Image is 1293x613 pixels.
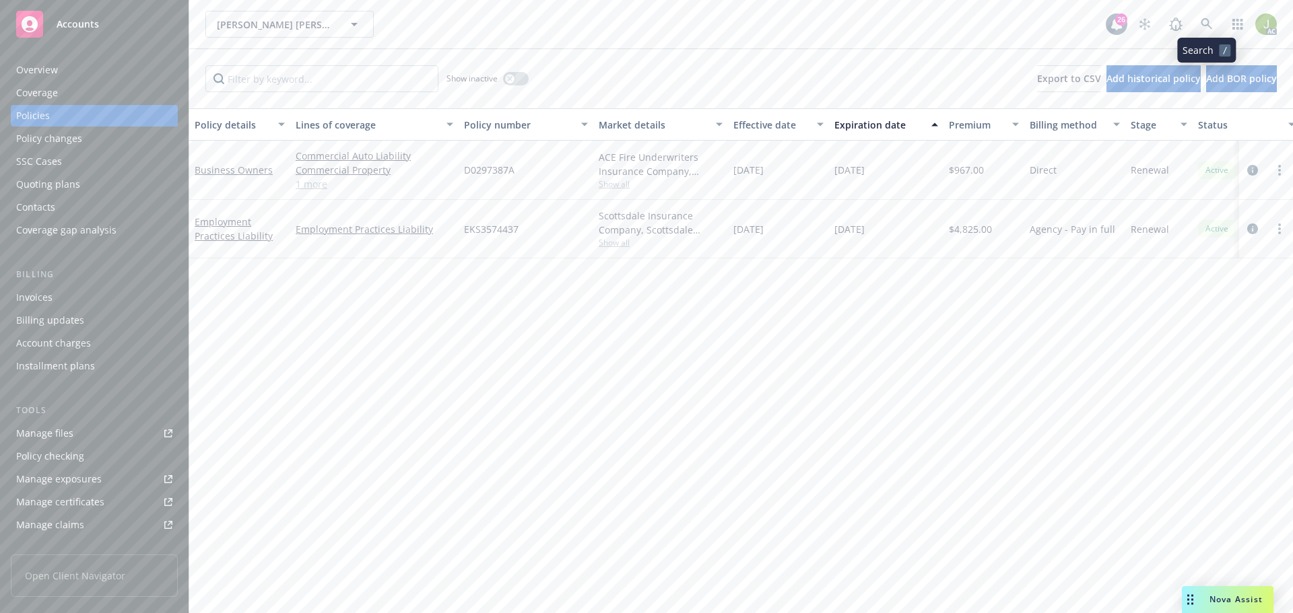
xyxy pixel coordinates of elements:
div: Manage files [16,423,73,444]
button: Premium [943,108,1024,141]
div: Policy number [464,118,573,132]
a: Search [1193,11,1220,38]
a: Manage claims [11,514,178,536]
span: Active [1203,164,1230,176]
button: Add BOR policy [1206,65,1277,92]
div: Coverage gap analysis [16,219,117,241]
span: Export to CSV [1037,72,1101,85]
div: Coverage [16,82,58,104]
span: $4,825.00 [949,222,992,236]
div: Manage exposures [16,468,102,490]
a: Business Owners [195,164,273,176]
div: Policies [16,105,50,127]
button: Market details [593,108,728,141]
div: Status [1198,118,1280,132]
div: Installment plans [16,355,95,377]
button: Nova Assist [1182,586,1273,613]
div: Stage [1131,118,1172,132]
div: Effective date [733,118,809,132]
input: Filter by keyword... [205,65,438,92]
span: Nova Assist [1209,593,1263,605]
div: Quoting plans [16,174,80,195]
button: Export to CSV [1037,65,1101,92]
img: photo [1255,13,1277,35]
span: Add BOR policy [1206,72,1277,85]
div: Lines of coverage [296,118,438,132]
div: Premium [949,118,1004,132]
div: Tools [11,404,178,417]
div: Contacts [16,196,55,218]
a: Manage files [11,423,178,444]
span: $967.00 [949,163,984,177]
button: [PERSON_NAME] [PERSON_NAME] CONSTRUCTION LLC [205,11,374,38]
a: Manage certificates [11,491,178,513]
div: Manage BORs [16,537,79,558]
a: Report a Bug [1162,11,1189,38]
a: circleInformation [1245,221,1261,237]
span: [DATE] [834,222,865,236]
div: ACE Fire Underwriters Insurance Company, Chubb Group [599,150,723,178]
div: SSC Cases [16,151,62,172]
div: Billing [11,268,178,281]
a: SSC Cases [11,151,178,172]
a: Policy checking [11,445,178,467]
a: Overview [11,59,178,81]
span: Accounts [57,19,99,30]
a: Employment Practices Liability [296,222,453,236]
div: Billing method [1030,118,1105,132]
a: Invoices [11,287,178,308]
button: Billing method [1024,108,1125,141]
span: Open Client Navigator [11,554,178,597]
span: Show inactive [446,73,498,84]
div: Drag to move [1182,586,1199,613]
span: Direct [1030,163,1057,177]
div: Scottsdale Insurance Company, Scottsdale Insurance Company (Nationwide), RT Specialty Insurance S... [599,209,723,237]
a: Commercial Auto Liability [296,149,453,163]
button: Add historical policy [1106,65,1201,92]
a: Contacts [11,196,178,218]
span: Active [1203,223,1230,235]
div: Billing updates [16,310,84,331]
div: Policy checking [16,445,84,467]
span: [PERSON_NAME] [PERSON_NAME] CONSTRUCTION LLC [217,17,333,32]
button: Policy number [459,108,593,141]
a: Manage exposures [11,468,178,490]
span: Agency - Pay in full [1030,222,1115,236]
span: [DATE] [834,163,865,177]
span: [DATE] [733,222,764,236]
a: Quoting plans [11,174,178,195]
a: Installment plans [11,355,178,377]
a: Coverage gap analysis [11,219,178,241]
a: Policy changes [11,128,178,149]
div: Policy changes [16,128,82,149]
span: Renewal [1131,222,1169,236]
div: Invoices [16,287,53,308]
button: Policy details [189,108,290,141]
div: Policy details [195,118,270,132]
a: Policies [11,105,178,127]
div: 26 [1115,13,1127,26]
a: Billing updates [11,310,178,331]
a: Coverage [11,82,178,104]
span: EKS3574437 [464,222,519,236]
div: Overview [16,59,58,81]
div: Market details [599,118,708,132]
div: Manage certificates [16,491,104,513]
span: Add historical policy [1106,72,1201,85]
a: Account charges [11,332,178,354]
button: Lines of coverage [290,108,459,141]
button: Effective date [728,108,829,141]
a: circleInformation [1245,162,1261,178]
a: Commercial Property [296,163,453,177]
span: [DATE] [733,163,764,177]
span: Renewal [1131,163,1169,177]
a: Manage BORs [11,537,178,558]
a: more [1271,162,1288,178]
button: Stage [1125,108,1193,141]
a: more [1271,221,1288,237]
a: Stop snowing [1131,11,1158,38]
a: Accounts [11,5,178,43]
button: Expiration date [829,108,943,141]
span: Show all [599,237,723,248]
